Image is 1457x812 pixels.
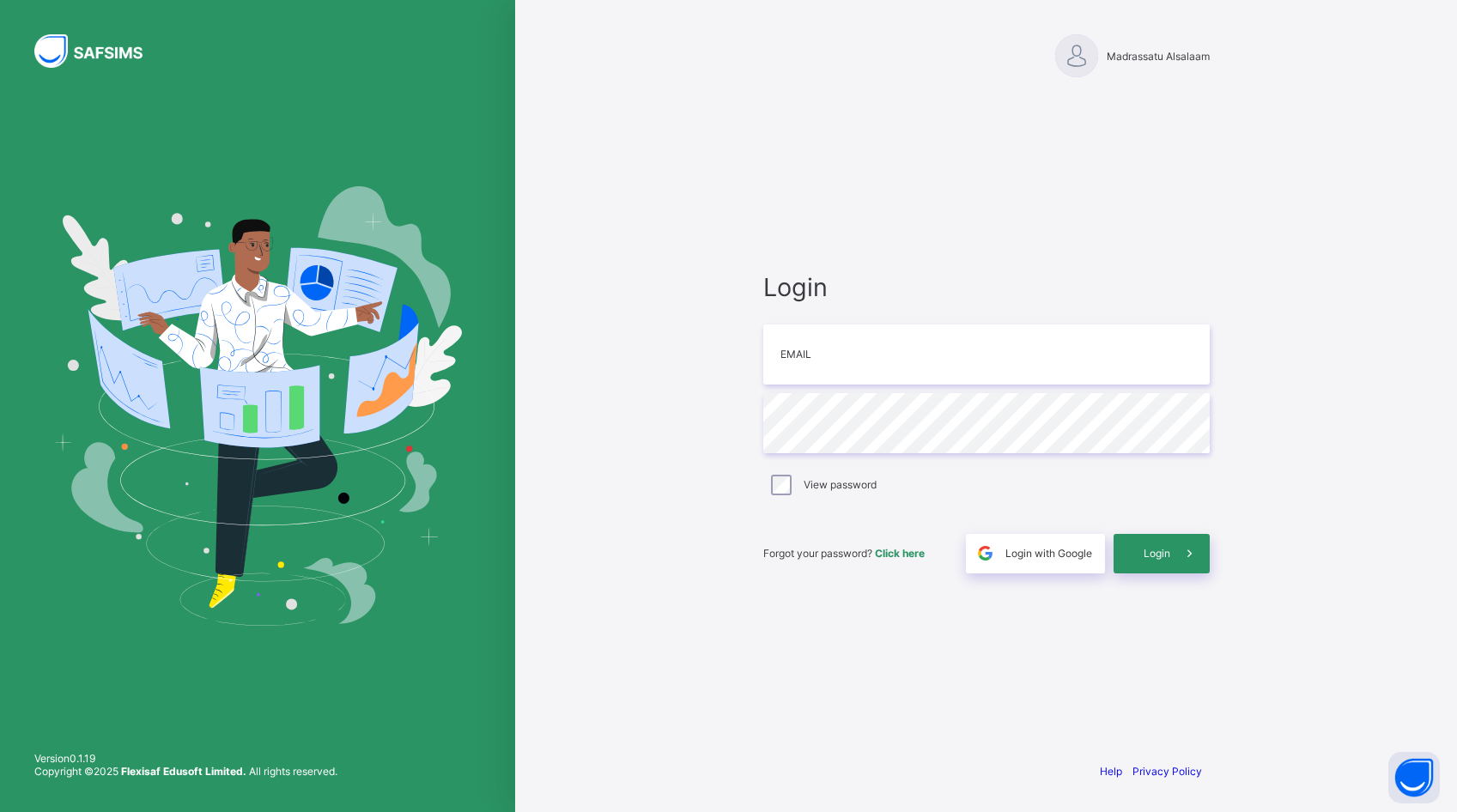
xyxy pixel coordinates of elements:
[1107,50,1210,63] span: Madrassatu Alsalaam
[763,547,925,560] span: Forgot your password?
[53,186,462,626] img: Hero Image
[975,543,995,563] img: google.396cfc9801f0270233282035f929180a.svg
[804,478,877,491] label: View password
[763,272,1210,302] span: Login
[34,34,163,68] img: SAFSIMS Logo
[34,752,337,765] span: Version 0.1.19
[1132,765,1202,778] a: Privacy Policy
[1100,765,1122,778] a: Help
[1005,547,1092,560] span: Login with Google
[1388,752,1440,803] button: Open asap
[34,765,337,778] span: Copyright © 2025 All rights reserved.
[1144,547,1170,560] span: Login
[875,547,925,560] a: Click here
[121,765,246,778] strong: Flexisaf Edusoft Limited.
